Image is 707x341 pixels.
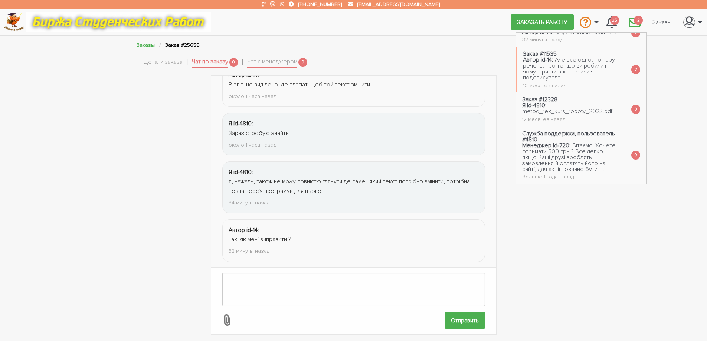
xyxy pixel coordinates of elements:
[522,142,571,149] strong: Менеджер id-720:
[516,19,623,47] a: Автор id-14: Так, як мені виправити ? 32 минуты назад
[165,41,200,49] li: Заказ #25659
[229,80,479,90] div: В звіті не виділено, де плагіат, щоб той текст змінити
[247,57,297,68] a: Чат с менеджером
[26,12,211,32] img: motto-12e01f5a76059d5f6a28199ef077b1f78e012cfde436ab5cf1d4517935686d32.gif
[445,312,485,329] input: Отправить
[631,151,640,160] span: 0
[523,56,615,81] span: Але все одно, по пару речень, про те, що ви робили і чому юристи вас навчили я подописувала
[298,1,342,7] a: [PHONE_NUMBER]
[229,129,479,138] div: Зараз спробую знайти
[631,65,640,74] span: 2
[634,16,643,25] span: 2
[523,56,553,63] strong: Автор id-14:
[144,58,183,67] a: Детали заказа
[600,12,623,32] a: 25
[623,12,647,32] a: 2
[522,37,617,42] div: 32 минуты назад
[229,92,479,101] div: около 1 часа назад
[229,177,479,196] div: я, нажаль, також не можу повністю глянути де саме і який текст потрібно змінити, потрібна повна в...
[522,174,619,180] div: больше 1 года назад
[229,120,253,127] strong: Я id-4810:
[522,108,612,115] span: metod_rek_kurs_roboty_2023.pdf
[522,130,615,143] strong: Служба поддержки, пользователь #4810
[229,199,479,207] div: 34 минуты назад
[522,102,547,109] strong: Я id-4810:
[517,47,625,92] a: Заказ #11535 Автор id-14: Але все одно, по пару речень, про те, що ви робили і чому юристи вас на...
[522,96,557,103] strong: Заказ #12328
[511,14,574,29] a: Заказать работу
[522,117,619,122] div: 12 месяцев назад
[357,1,440,7] a: [EMAIL_ADDRESS][DOMAIN_NAME]
[229,247,479,255] div: 32 минуты назад
[516,92,625,126] a: Заказ #12328 Я id-4810: metod_rek_kurs_roboty_2023.pdf 12 месяцев назад
[522,142,616,173] span: Вітаємо! Хочете отримати 500 грн ? Все легко, якщо Ваші друзі зроблять замовлення й оплатять його...
[523,83,619,88] div: 10 месяцев назад
[516,126,625,184] a: Служба поддержки, пользователь #4810 Менеджер id-720: Вітаємо! Хочете отримати 500 грн ? Все легк...
[229,226,259,234] strong: Автор id-14:
[137,42,155,48] a: Заказы
[229,141,479,149] div: около 1 часа назад
[229,235,479,245] div: Так, як мені виправити ?
[229,168,253,176] strong: Я id-4810:
[610,16,619,25] span: 25
[647,15,677,29] a: Заказы
[4,13,24,32] img: logo-c4363faeb99b52c628a42810ed6dfb4293a56d4e4775eb116515dfe7f33672af.png
[192,57,228,68] a: Чат по заказу
[298,58,307,67] span: 0
[631,105,640,114] span: 0
[229,58,238,67] span: 0
[523,50,557,58] strong: Заказ #11535
[631,28,640,37] span: 0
